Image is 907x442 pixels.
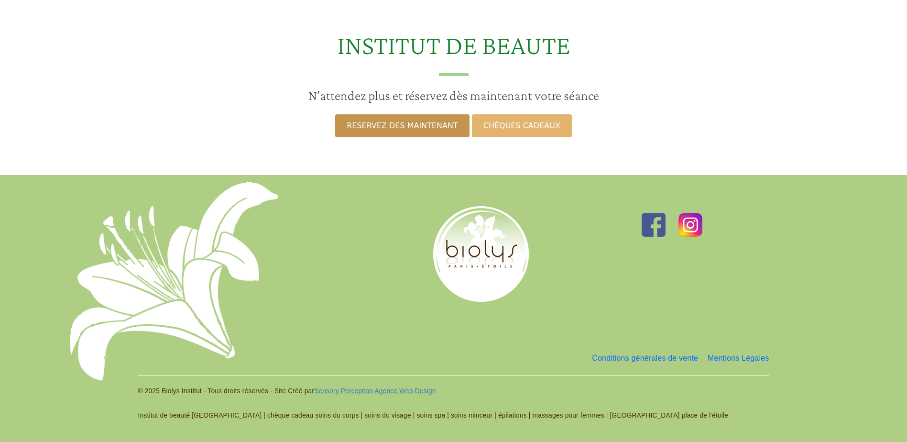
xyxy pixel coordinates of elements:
a: Mentions Légales [708,349,769,368]
h3: N’attendez plus et réservez dès maintenant votre séance [6,88,901,104]
a: RESERVEZ DES MAINTENANT [335,114,469,137]
a: CHÈQUES CADEAUX [472,114,572,137]
img: Instagram [678,213,702,237]
a: Sensory Perception Agence Web Design [314,387,436,395]
p: © 2025 Biolys Institut - Tous droits réservés - Site Créé par [138,387,769,397]
p: Institut de beauté [GEOGRAPHIC_DATA] | chèque cadeau soins du corps | soins du visage | soins spa... [138,411,769,421]
h2: INSTITUT DE BEAUTE [6,29,901,76]
img: Facebook [642,213,666,237]
img: Biolys Logo [433,206,529,302]
a: Conditions générales de vente [592,349,698,368]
